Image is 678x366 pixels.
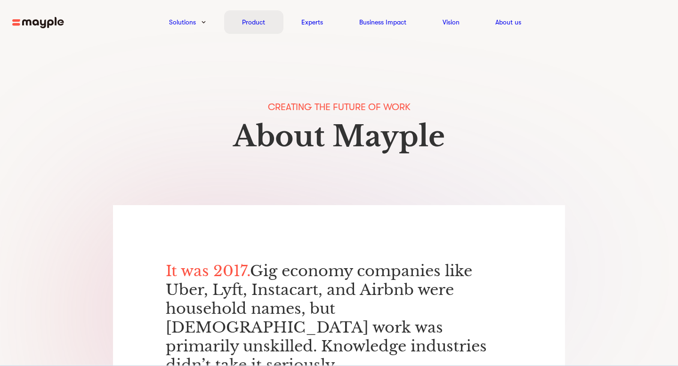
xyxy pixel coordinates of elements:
[443,16,460,28] a: Vision
[202,21,206,24] img: arrow-down
[12,17,64,29] img: mayple-logo
[169,16,196,28] a: Solutions
[359,16,406,28] a: Business Impact
[166,262,250,280] span: It was 2017.
[495,16,521,28] a: About us
[301,16,323,28] a: Experts
[242,16,265,28] a: Product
